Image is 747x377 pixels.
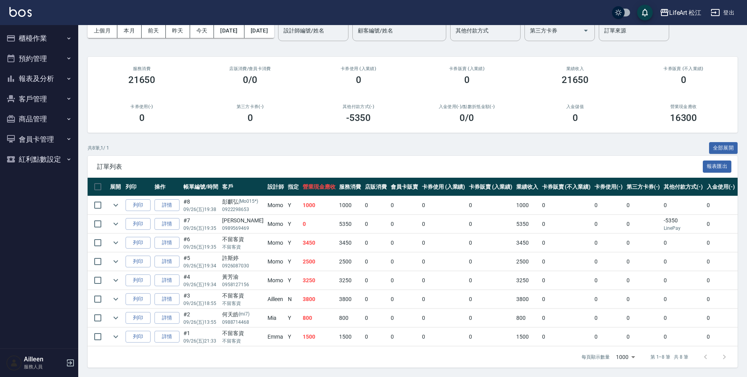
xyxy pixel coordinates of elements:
[222,262,264,269] p: 0926087030
[183,281,218,288] p: 09/26 (五) 19:34
[337,271,363,290] td: 3250
[181,328,220,346] td: #1
[286,253,301,271] td: Y
[540,309,593,327] td: 0
[540,178,593,196] th: 卡券販賣 (不入業績)
[222,206,264,213] p: 0922298653
[266,309,286,327] td: Mia
[266,328,286,346] td: Emma
[625,196,662,215] td: 0
[625,178,662,196] th: 第三方卡券(-)
[389,253,420,271] td: 0
[222,235,264,244] div: 不留客資
[181,215,220,233] td: #7
[3,49,75,69] button: 預約管理
[420,253,467,271] td: 0
[593,253,625,271] td: 0
[266,234,286,252] td: Momo
[142,23,166,38] button: 前天
[126,256,151,268] button: 列印
[514,196,540,215] td: 1000
[703,162,732,170] a: 報表匯出
[639,104,728,109] h2: 營業現金應收
[464,74,470,85] h3: 0
[422,104,512,109] h2: 入金使用(-) /點數折抵金額(-)
[126,274,151,287] button: 列印
[286,271,301,290] td: Y
[389,178,420,196] th: 會員卡販賣
[124,178,153,196] th: 列印
[286,196,301,215] td: Y
[24,363,64,370] p: 服務人員
[88,23,117,38] button: 上個月
[337,290,363,308] td: 3800
[239,198,259,206] p: (Mo015*)
[97,163,703,171] span: 訂單列表
[3,129,75,150] button: 會員卡管理
[420,328,467,346] td: 0
[337,328,363,346] td: 1500
[540,253,593,271] td: 0
[662,271,705,290] td: 0
[460,112,474,123] h3: 0 /0
[24,355,64,363] h5: Ailleen
[126,293,151,305] button: 列印
[205,104,295,109] h2: 第三方卡券(-)
[110,218,122,230] button: expand row
[314,66,403,71] h2: 卡券使用 (入業績)
[154,274,180,287] a: 詳情
[625,290,662,308] td: 0
[222,329,264,337] div: 不留客資
[662,178,705,196] th: 其他付款方式(-)
[3,28,75,49] button: 櫃檯作業
[6,355,22,371] img: Person
[301,178,338,196] th: 營業現金應收
[222,216,264,225] div: [PERSON_NAME]
[467,178,514,196] th: 卡券販賣 (入業績)
[9,7,32,17] img: Logo
[363,328,389,346] td: 0
[625,253,662,271] td: 0
[705,290,737,308] td: 0
[337,309,363,327] td: 800
[705,196,737,215] td: 0
[126,218,151,230] button: 列印
[705,234,737,252] td: 0
[220,178,266,196] th: 客戶
[183,337,218,345] p: 09/26 (五) 21:33
[222,292,264,300] div: 不留客資
[108,178,124,196] th: 展開
[662,215,705,233] td: -5350
[467,271,514,290] td: 0
[266,196,286,215] td: Momo
[222,244,264,251] p: 不留客資
[514,178,540,196] th: 業績收入
[625,328,662,346] td: 0
[670,112,697,123] h3: 16300
[593,178,625,196] th: 卡券使用(-)
[389,328,420,346] td: 0
[181,178,220,196] th: 帳單編號/時間
[637,5,653,20] button: save
[363,290,389,308] td: 0
[286,178,301,196] th: 指定
[389,309,420,327] td: 0
[301,271,338,290] td: 3250
[266,215,286,233] td: Momo
[222,273,264,281] div: 黃芳渝
[650,354,688,361] p: 第 1–8 筆 共 8 筆
[514,328,540,346] td: 1500
[514,253,540,271] td: 2500
[248,112,253,123] h3: 0
[467,253,514,271] td: 0
[222,254,264,262] div: 許斯婷
[363,253,389,271] td: 0
[346,112,371,123] h3: -5350
[420,234,467,252] td: 0
[467,234,514,252] td: 0
[662,234,705,252] td: 0
[126,199,151,211] button: 列印
[625,215,662,233] td: 0
[709,142,738,154] button: 全部展開
[662,309,705,327] td: 0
